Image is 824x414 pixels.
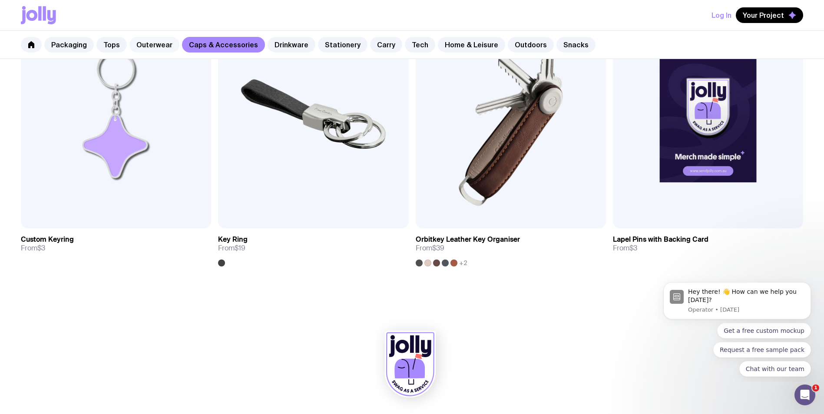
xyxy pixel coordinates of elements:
span: 1 [812,384,819,391]
a: Orbitkey Leather Key OrganiserFrom$39+2 [416,228,606,266]
a: Outdoors [508,37,554,53]
span: $3 [37,243,45,253]
a: Custom KeyringFrom$3 [21,228,211,260]
h3: Key Ring [218,235,248,244]
iframe: Intercom live chat [794,384,815,405]
button: Your Project [736,7,803,23]
a: Drinkware [268,37,315,53]
span: Your Project [743,11,784,20]
span: From [21,244,45,253]
a: Snacks [556,37,596,53]
button: Log In [711,7,731,23]
a: Tech [405,37,435,53]
span: $19 [235,243,245,253]
span: From [613,244,637,253]
h3: Orbitkey Leather Key Organiser [416,235,520,244]
a: Key RingFrom$19 [218,228,408,266]
h3: Custom Keyring [21,235,74,244]
span: From [218,244,245,253]
a: Packaging [44,37,94,53]
a: Caps & Accessories [182,37,265,53]
a: Home & Leisure [438,37,505,53]
iframe: Intercom notifications message [650,274,824,382]
a: Carry [370,37,402,53]
a: Stationery [318,37,367,53]
span: From [416,244,444,253]
a: Tops [96,37,127,53]
span: $3 [629,243,637,253]
span: $39 [432,243,444,253]
h3: Lapel Pins with Backing Card [613,235,708,244]
span: +2 [459,260,467,266]
a: Outerwear [129,37,179,53]
a: Lapel Pins with Backing CardFrom$3 [613,228,803,260]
